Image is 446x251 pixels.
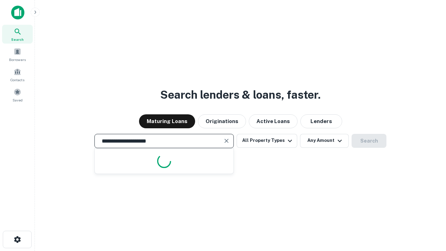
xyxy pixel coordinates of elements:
[300,114,342,128] button: Lenders
[2,65,33,84] a: Contacts
[411,195,446,229] iframe: Chat Widget
[13,97,23,103] span: Saved
[249,114,298,128] button: Active Loans
[11,6,24,20] img: capitalize-icon.png
[139,114,195,128] button: Maturing Loans
[9,57,26,62] span: Borrowers
[160,86,321,103] h3: Search lenders & loans, faster.
[11,37,24,42] span: Search
[237,134,297,148] button: All Property Types
[10,77,24,83] span: Contacts
[2,25,33,44] a: Search
[198,114,246,128] button: Originations
[222,136,231,146] button: Clear
[2,85,33,104] a: Saved
[2,45,33,64] a: Borrowers
[300,134,349,148] button: Any Amount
